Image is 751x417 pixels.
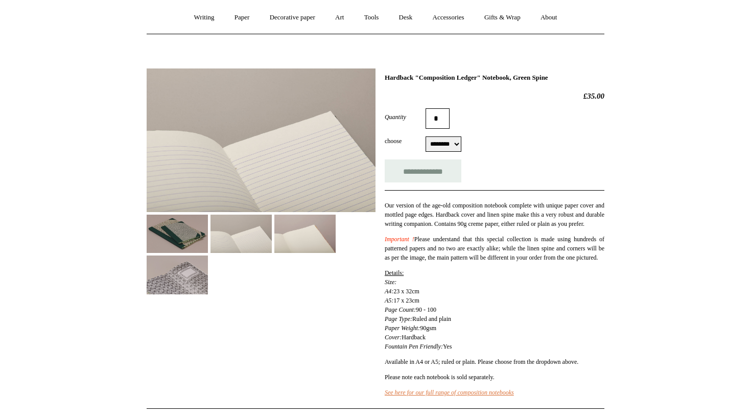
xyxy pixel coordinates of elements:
[185,4,224,31] a: Writing
[385,136,426,146] label: choose
[385,297,393,304] i: A5:
[385,325,420,332] em: Paper Weight:
[355,4,388,31] a: Tools
[385,373,604,382] p: Please note each notebook is sold separately.
[274,215,336,253] img: Hardback "Composition Ledger" Notebook, Green Spine
[385,235,604,262] p: Please understand that this special collection is made using hundreds of patterned papers and no ...
[393,297,419,304] span: 17 x 23cm
[385,357,604,366] p: Available in A4 or A5; ruled or plain. Please choose from the dropdown above.
[385,112,426,122] label: Quantity
[385,343,443,350] em: Fountain Pen Friendly:
[390,4,422,31] a: Desk
[261,4,324,31] a: Decorative paper
[385,74,604,82] h1: Hardback "Composition Ledger" Notebook, Green Spine
[402,334,426,341] span: Hardback
[385,202,604,227] span: Our version of the age-old composition notebook complete with unique paper cover and mottled page...
[443,343,452,350] span: Yes
[147,68,375,212] img: Hardback "Composition Ledger" Notebook, Green Spine
[385,334,402,341] em: Cover:
[210,215,272,253] img: Hardback "Composition Ledger" Notebook, Green Spine
[225,4,259,31] a: Paper
[385,279,396,286] em: Size:
[147,256,208,294] img: Hardback "Composition Ledger" Notebook, Green Spine
[385,236,414,243] i: Important !
[147,215,208,253] img: Hardback "Composition Ledger" Notebook, Green Spine
[475,4,530,31] a: Gifts & Wrap
[416,306,436,313] span: 90 - 100
[385,91,604,101] h2: £35.00
[326,4,353,31] a: Art
[531,4,567,31] a: About
[385,315,451,332] span: Ruled and plain 90gsm
[424,4,474,31] a: Accessories
[385,315,412,322] em: Page Type:
[385,389,514,396] a: See here for our full range of composition notebooks
[393,288,419,295] span: 23 x 32cm
[385,288,393,295] em: A4:
[385,306,416,313] em: Page Count:
[385,269,404,276] span: Details:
